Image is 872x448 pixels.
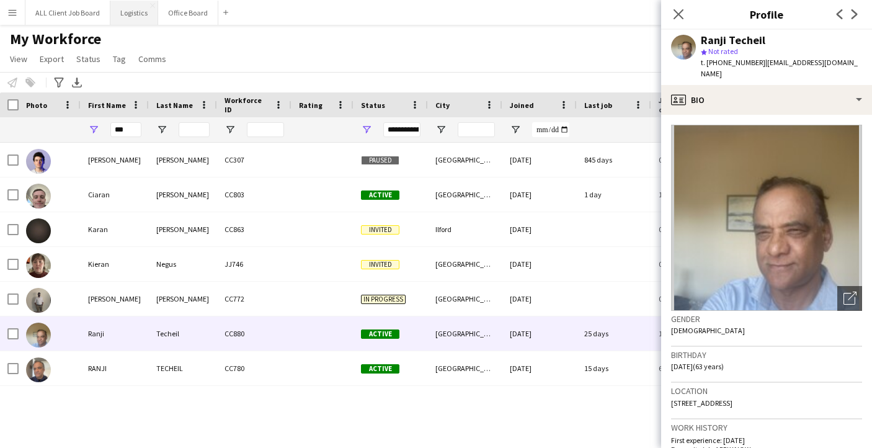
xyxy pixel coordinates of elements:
span: Active [361,329,399,339]
div: Negus [149,247,217,281]
div: 1 day [577,177,651,212]
div: CC772 [217,282,291,316]
div: [PERSON_NAME] [149,177,217,212]
div: [DATE] [502,143,577,177]
div: [PERSON_NAME] [81,143,149,177]
span: [STREET_ADDRESS] [671,398,732,408]
div: JJ746 [217,247,291,281]
input: City Filter Input [458,122,495,137]
button: Logistics [110,1,158,25]
div: [PERSON_NAME] [149,143,217,177]
div: [DATE] [502,247,577,281]
div: CC307 [217,143,291,177]
h3: Work history [671,422,862,433]
input: Last Name Filter Input [179,122,210,137]
div: CC780 [217,351,291,385]
input: First Name Filter Input [110,122,141,137]
span: City [435,101,450,110]
div: 115 [651,177,732,212]
button: Open Filter Menu [225,124,236,135]
app-action-btn: Advanced filters [51,75,66,90]
a: Export [35,51,69,67]
div: [GEOGRAPHIC_DATA] [428,316,502,351]
span: [DEMOGRAPHIC_DATA] [671,326,745,335]
span: Last job [584,101,612,110]
div: TECHEIL [149,351,217,385]
h3: Profile [661,6,872,22]
span: Not rated [708,47,738,56]
button: Open Filter Menu [435,124,447,135]
div: CC803 [217,177,291,212]
div: Techeil [149,316,217,351]
span: First Name [88,101,126,110]
span: View [10,53,27,65]
span: Export [40,53,64,65]
div: Ranji [81,316,149,351]
span: Status [361,101,385,110]
span: Comms [138,53,166,65]
button: Open Filter Menu [156,124,167,135]
div: 1 [651,316,732,351]
div: [GEOGRAPHIC_DATA] [428,143,502,177]
div: 0 [651,282,732,316]
div: [DATE] [502,282,577,316]
div: 0 [651,247,732,281]
input: Workforce ID Filter Input [247,122,284,137]
button: Open Filter Menu [88,124,99,135]
img: Karan Saul [26,218,51,243]
span: Active [361,364,399,374]
div: Bio [661,85,872,115]
div: CC880 [217,316,291,351]
span: Workforce ID [225,96,269,114]
div: 25 days [577,316,651,351]
div: Ranji Techeil [701,35,765,46]
div: [PERSON_NAME] [149,282,217,316]
span: Photo [26,101,47,110]
input: Joined Filter Input [532,122,569,137]
button: Open Filter Menu [361,124,372,135]
h3: Birthday [671,349,862,361]
a: View [5,51,32,67]
span: [DATE] (63 years) [671,362,724,371]
div: Open photos pop-in [837,286,862,311]
p: First experience: [DATE] [671,436,862,445]
h3: Location [671,385,862,396]
span: Invited [361,260,399,269]
span: Rating [299,101,323,110]
img: Kieran Negus [26,253,51,278]
div: [GEOGRAPHIC_DATA] [428,282,502,316]
div: RANJI [81,351,149,385]
span: t. [PHONE_NUMBER] [701,58,765,67]
img: Crew avatar or photo [671,125,862,311]
div: [GEOGRAPHIC_DATA] 9 [428,351,502,385]
div: [DATE] [502,351,577,385]
img: KIRAN NATH KALLARAKKAL REGHUNATH [26,288,51,313]
img: RANJI TECHEIL [26,357,51,382]
h3: Gender [671,313,862,325]
div: 0 [651,143,732,177]
span: Joined [510,101,534,110]
app-action-btn: Export XLSX [69,75,84,90]
div: [PERSON_NAME] [81,282,149,316]
div: [GEOGRAPHIC_DATA] [428,177,502,212]
div: [DATE] [502,316,577,351]
div: [DATE] [502,177,577,212]
img: Ciaran Carey [26,184,51,208]
div: 0 [651,212,732,246]
img: Brandon Mason [26,149,51,174]
button: ALL Client Job Board [25,1,110,25]
button: Office Board [158,1,218,25]
div: 845 days [577,143,651,177]
img: Ranji Techeil [26,323,51,347]
div: 6 [651,351,732,385]
span: | [EMAIL_ADDRESS][DOMAIN_NAME] [701,58,858,78]
div: Ciaran [81,177,149,212]
div: Karan [81,212,149,246]
span: My Workforce [10,30,101,48]
span: In progress [361,295,406,304]
span: Tag [113,53,126,65]
div: Ilford [428,212,502,246]
a: Comms [133,51,171,67]
span: Active [361,190,399,200]
button: Open Filter Menu [510,124,521,135]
